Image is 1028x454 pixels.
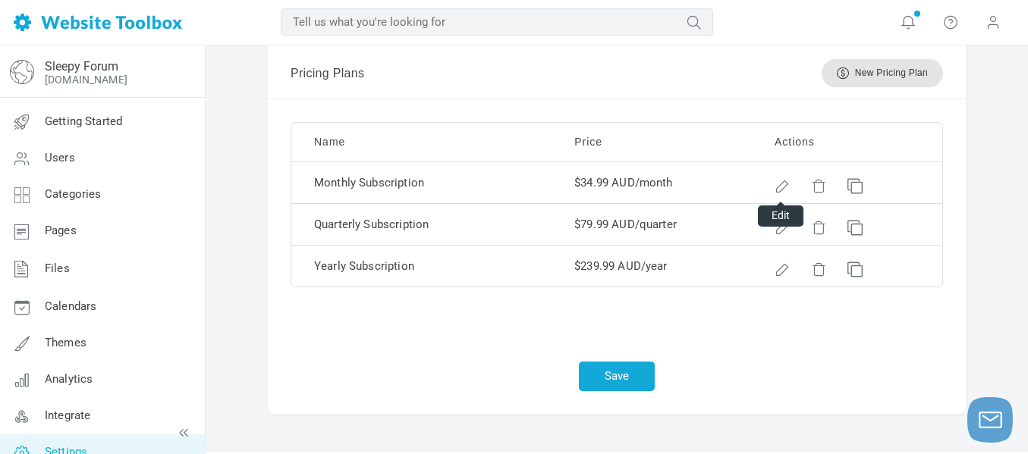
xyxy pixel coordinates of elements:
td: Monthly Subscription [291,161,552,203]
td: Price [552,123,752,161]
span: Files [45,261,70,275]
span: Users [45,151,75,164]
div: Edit [758,205,803,227]
span: Categories [45,187,102,201]
a: [DOMAIN_NAME] [45,74,127,86]
a: Sleepy Forum [45,59,118,74]
td: Quarterly Subscription [291,203,552,245]
button: Save [579,362,655,391]
span: Themes [45,336,86,349]
span: Analytics [45,372,93,386]
td: Name [291,123,552,161]
td: Yearly Subscription [291,245,552,286]
button: Launch chat [967,397,1013,443]
div: New Pricing Plan [822,59,943,87]
input: Tell us what you're looking for [281,8,713,36]
span: Pages [45,224,77,237]
span: Calendars [45,299,96,313]
span: $79.99 AUD/quarter [574,215,729,233]
td: Actions [752,123,942,161]
span: Getting Started [45,114,122,128]
span: $34.99 AUD/month [574,174,729,192]
span: Pricing Plans [291,64,364,96]
span: $239.99 AUD/year [574,257,729,275]
img: globe-icon.png [10,60,34,84]
span: Integrate [45,409,90,422]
